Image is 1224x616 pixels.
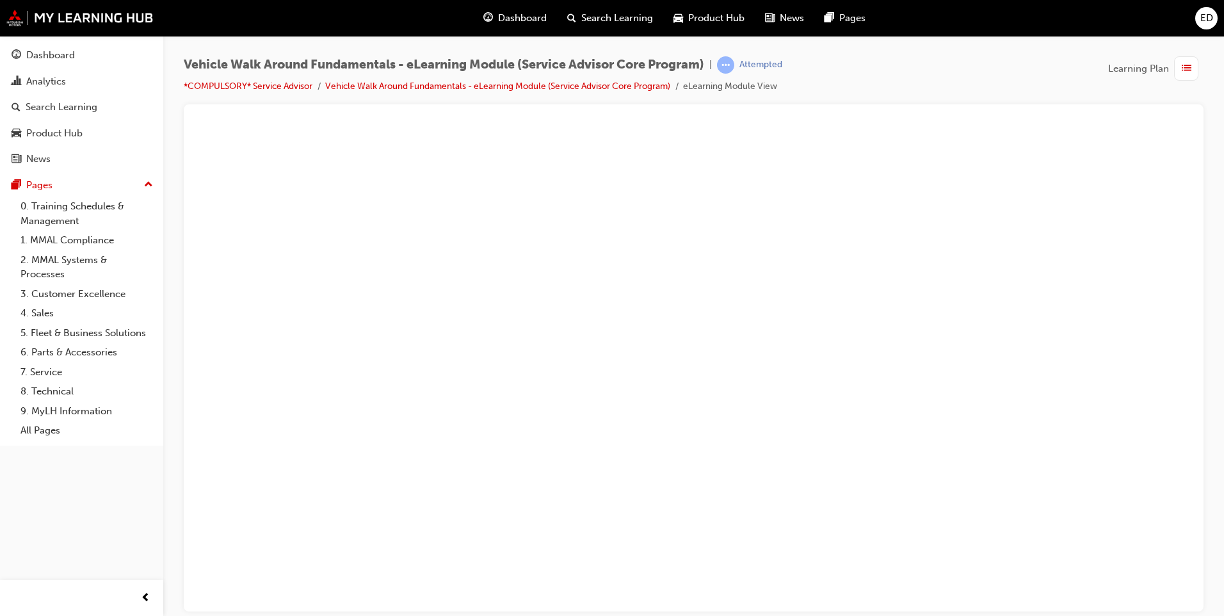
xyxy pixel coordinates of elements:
span: Vehicle Walk Around Fundamentals - eLearning Module (Service Advisor Core Program) [184,58,704,72]
a: Product Hub [5,122,158,145]
div: Pages [26,178,52,193]
a: 5. Fleet & Business Solutions [15,323,158,343]
span: prev-icon [141,590,150,606]
button: Pages [5,174,158,197]
a: car-iconProduct Hub [663,5,755,31]
span: ED [1200,11,1213,26]
a: All Pages [15,421,158,441]
span: search-icon [567,10,576,26]
span: News [780,11,804,26]
a: Vehicle Walk Around Fundamentals - eLearning Module (Service Advisor Core Program) [325,81,670,92]
div: News [26,152,51,166]
span: pages-icon [12,180,21,191]
span: Product Hub [688,11,745,26]
a: 3. Customer Excellence [15,284,158,304]
span: list-icon [1182,61,1191,77]
div: Analytics [26,74,66,89]
span: guage-icon [483,10,493,26]
a: 0. Training Schedules & Management [15,197,158,231]
span: news-icon [12,154,21,165]
span: learningRecordVerb_ATTEMPT-icon [717,56,734,74]
button: DashboardAnalyticsSearch LearningProduct HubNews [5,41,158,174]
span: Learning Plan [1108,61,1169,76]
a: Dashboard [5,44,158,67]
button: Learning Plan [1108,56,1204,81]
a: search-iconSearch Learning [557,5,663,31]
a: 9. MyLH Information [15,401,158,421]
a: 8. Technical [15,382,158,401]
a: 6. Parts & Accessories [15,343,158,362]
img: mmal [6,10,154,26]
span: Search Learning [581,11,653,26]
span: | [709,58,712,72]
span: car-icon [673,10,683,26]
div: Search Learning [26,100,97,115]
span: up-icon [144,177,153,193]
a: *COMPULSORY* Service Advisor [184,81,312,92]
span: news-icon [765,10,775,26]
span: pages-icon [825,10,834,26]
a: Analytics [5,70,158,93]
div: Product Hub [26,126,83,141]
button: ED [1195,7,1218,29]
a: News [5,147,158,171]
li: eLearning Module View [683,79,777,94]
span: chart-icon [12,76,21,88]
span: search-icon [12,102,20,113]
a: news-iconNews [755,5,814,31]
a: 2. MMAL Systems & Processes [15,250,158,284]
a: pages-iconPages [814,5,876,31]
div: Dashboard [26,48,75,63]
a: 4. Sales [15,304,158,323]
span: Pages [839,11,866,26]
a: 7. Service [15,362,158,382]
span: Dashboard [498,11,547,26]
span: car-icon [12,128,21,140]
span: guage-icon [12,50,21,61]
div: Attempted [739,59,782,71]
a: guage-iconDashboard [473,5,557,31]
a: Search Learning [5,95,158,119]
a: 1. MMAL Compliance [15,231,158,250]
